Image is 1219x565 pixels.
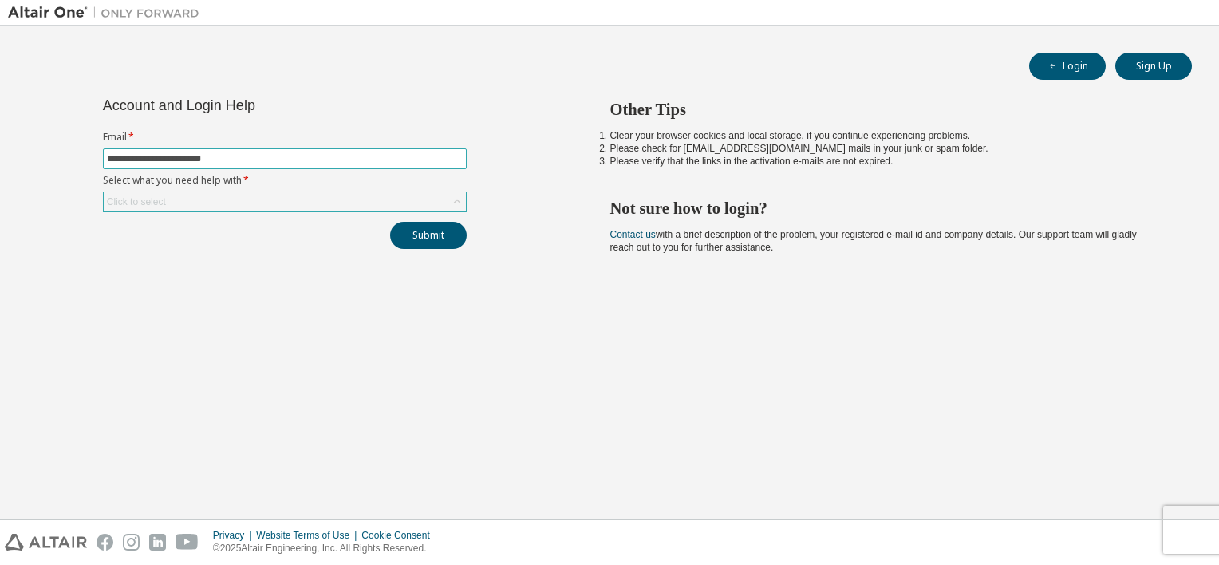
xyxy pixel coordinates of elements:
[213,529,256,542] div: Privacy
[123,534,140,551] img: instagram.svg
[103,174,467,187] label: Select what you need help with
[1029,53,1106,80] button: Login
[390,222,467,249] button: Submit
[8,5,207,21] img: Altair One
[610,142,1164,155] li: Please check for [EMAIL_ADDRESS][DOMAIN_NAME] mails in your junk or spam folder.
[107,196,166,208] div: Click to select
[610,155,1164,168] li: Please verify that the links in the activation e-mails are not expired.
[610,129,1164,142] li: Clear your browser cookies and local storage, if you continue experiencing problems.
[610,229,656,240] a: Contact us
[256,529,361,542] div: Website Terms of Use
[97,534,113,551] img: facebook.svg
[149,534,166,551] img: linkedin.svg
[104,192,466,211] div: Click to select
[610,198,1164,219] h2: Not sure how to login?
[1115,53,1192,80] button: Sign Up
[610,229,1137,253] span: with a brief description of the problem, your registered e-mail id and company details. Our suppo...
[5,534,87,551] img: altair_logo.svg
[103,99,394,112] div: Account and Login Help
[176,534,199,551] img: youtube.svg
[213,542,440,555] p: © 2025 Altair Engineering, Inc. All Rights Reserved.
[610,99,1164,120] h2: Other Tips
[103,131,467,144] label: Email
[361,529,439,542] div: Cookie Consent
